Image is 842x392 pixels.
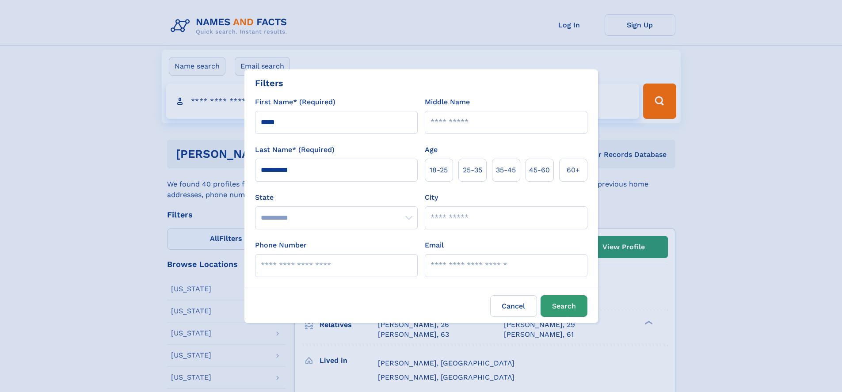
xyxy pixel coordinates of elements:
label: State [255,192,418,203]
label: First Name* (Required) [255,97,335,107]
span: 18‑25 [430,165,448,175]
label: Email [425,240,444,251]
label: Age [425,145,438,155]
span: 60+ [567,165,580,175]
label: Phone Number [255,240,307,251]
span: 45‑60 [529,165,550,175]
label: Cancel [490,295,537,317]
span: 35‑45 [496,165,516,175]
div: Filters [255,76,283,90]
span: 25‑35 [463,165,482,175]
label: Middle Name [425,97,470,107]
label: City [425,192,438,203]
label: Last Name* (Required) [255,145,335,155]
button: Search [541,295,587,317]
